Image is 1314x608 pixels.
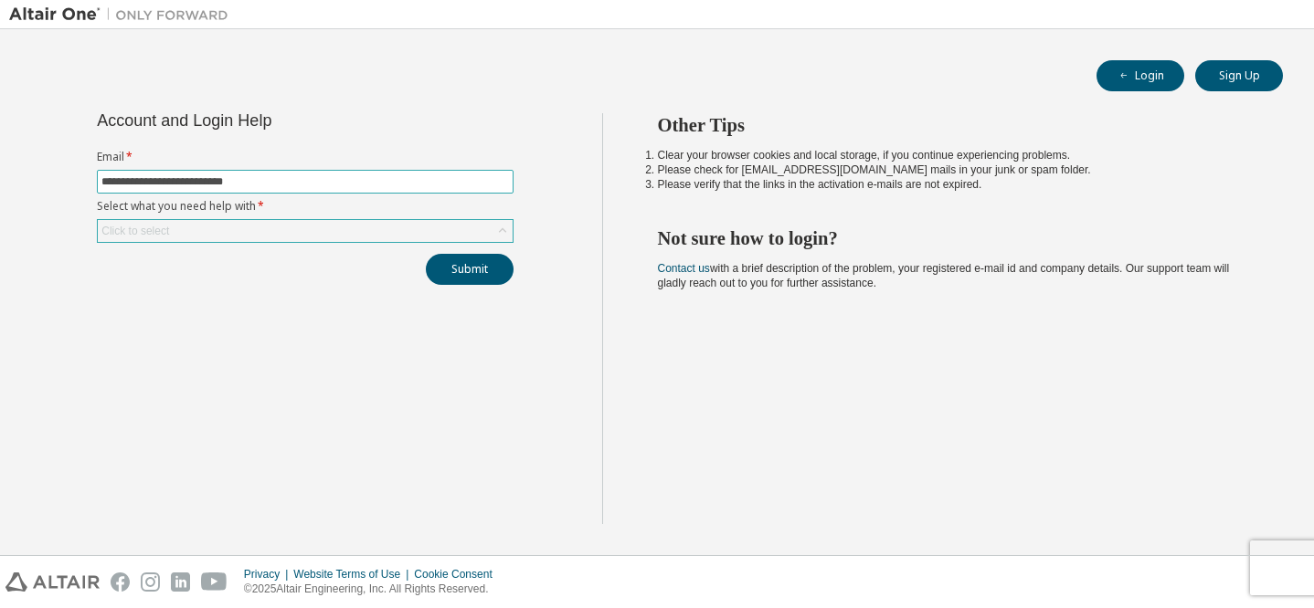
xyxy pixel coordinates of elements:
[97,199,514,214] label: Select what you need help with
[111,572,130,592] img: facebook.svg
[5,572,100,592] img: altair_logo.svg
[171,572,190,592] img: linkedin.svg
[658,177,1251,192] li: Please verify that the links in the activation e-mails are not expired.
[97,150,514,164] label: Email
[201,572,228,592] img: youtube.svg
[141,572,160,592] img: instagram.svg
[658,162,1251,177] li: Please check for [EMAIL_ADDRESS][DOMAIN_NAME] mails in your junk or spam folder.
[98,220,513,242] div: Click to select
[101,224,169,238] div: Click to select
[658,148,1251,162] li: Clear your browser cookies and local storage, if you continue experiencing problems.
[9,5,238,24] img: Altair One
[658,262,1230,289] span: with a brief description of the problem, your registered e-mail id and company details. Our suppo...
[244,582,503,597] p: © 2025 Altair Engineering, Inc. All Rights Reserved.
[1195,60,1283,91] button: Sign Up
[1097,60,1184,91] button: Login
[658,262,710,275] a: Contact us
[658,113,1251,137] h2: Other Tips
[426,254,514,285] button: Submit
[658,226,1251,250] h2: Not sure how to login?
[414,567,503,582] div: Cookie Consent
[293,567,414,582] div: Website Terms of Use
[97,113,430,128] div: Account and Login Help
[244,567,293,582] div: Privacy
